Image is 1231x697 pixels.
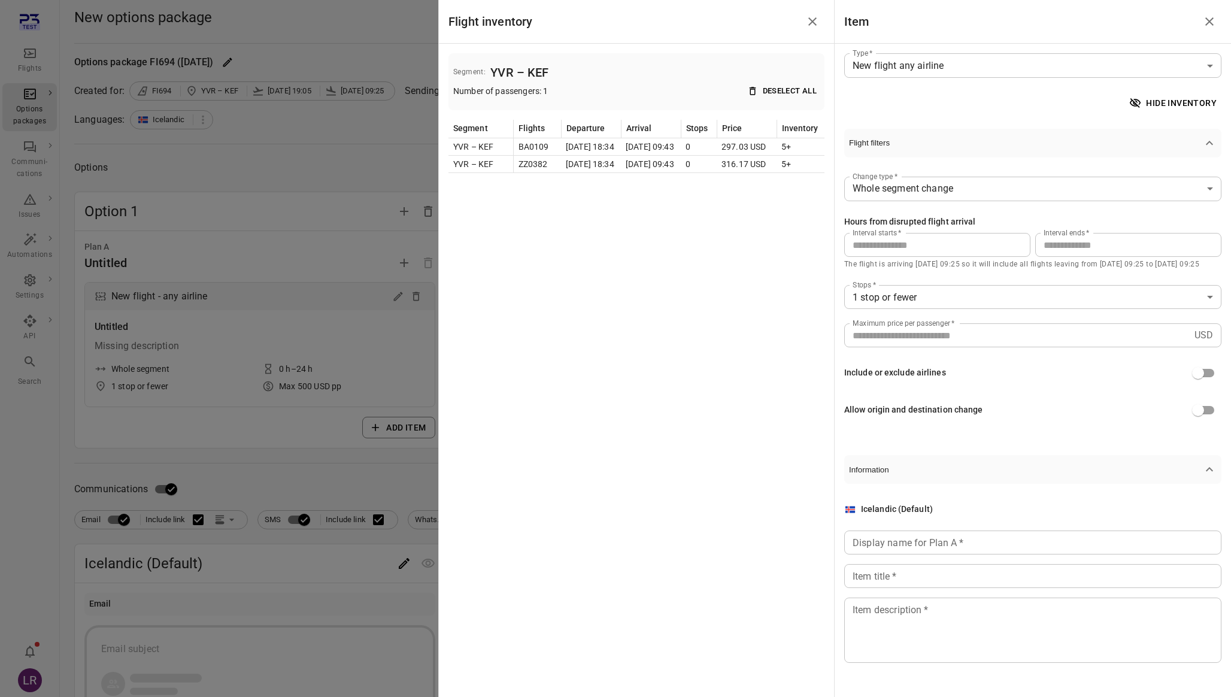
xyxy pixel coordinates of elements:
[849,465,1202,474] span: Information
[1190,656,1219,685] iframe: Intercom live chat
[853,59,1202,73] div: New flight any airline
[853,280,876,290] label: Stops
[1194,328,1213,343] p: USD
[1127,92,1221,114] button: Hide inventory
[853,171,898,181] label: Change type
[844,216,976,229] div: Hours from disrupted flight arrival
[853,181,1202,196] div: Whole segment change
[844,366,946,380] div: Include or exclude airlines
[844,12,869,31] h1: Item
[844,157,1221,441] div: Flight filters
[844,484,1221,682] div: Flight filters
[844,455,1221,484] button: Information
[844,404,983,417] div: Allow origin and destination change
[1197,10,1221,34] button: Close drawer
[844,285,1221,309] div: 1 stop or fewer
[861,503,933,516] div: Icelandic (Default)
[853,318,955,328] label: Maximum price per passenger
[844,259,1221,271] p: The flight is arriving [DATE] 09:25 so it will include all flights leaving from [DATE] 09:25 to [...
[849,138,1202,147] span: Flight filters
[1044,228,1090,238] label: Interval ends
[853,48,873,58] label: Type
[853,228,901,238] label: Interval starts
[844,129,1221,157] button: Flight filters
